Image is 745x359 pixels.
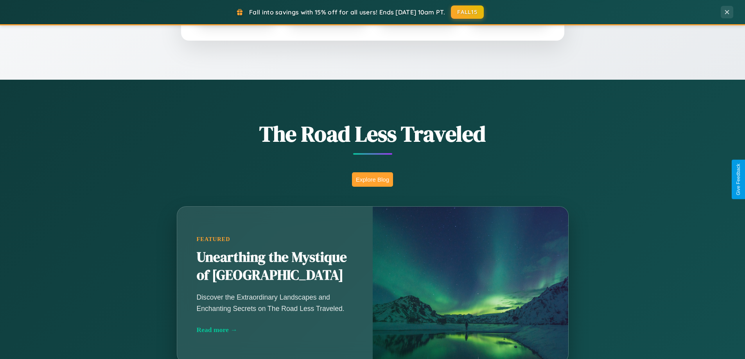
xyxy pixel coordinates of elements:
h2: Unearthing the Mystique of [GEOGRAPHIC_DATA] [197,248,353,284]
div: Read more → [197,326,353,334]
h1: The Road Less Traveled [138,119,607,149]
span: Fall into savings with 15% off for all users! Ends [DATE] 10am PT. [249,8,445,16]
button: FALL15 [451,5,484,19]
p: Discover the Extraordinary Landscapes and Enchanting Secrets on The Road Less Traveled. [197,292,353,314]
div: Give Feedback [736,164,741,195]
button: Explore Blog [352,172,393,187]
div: Featured [197,236,353,243]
